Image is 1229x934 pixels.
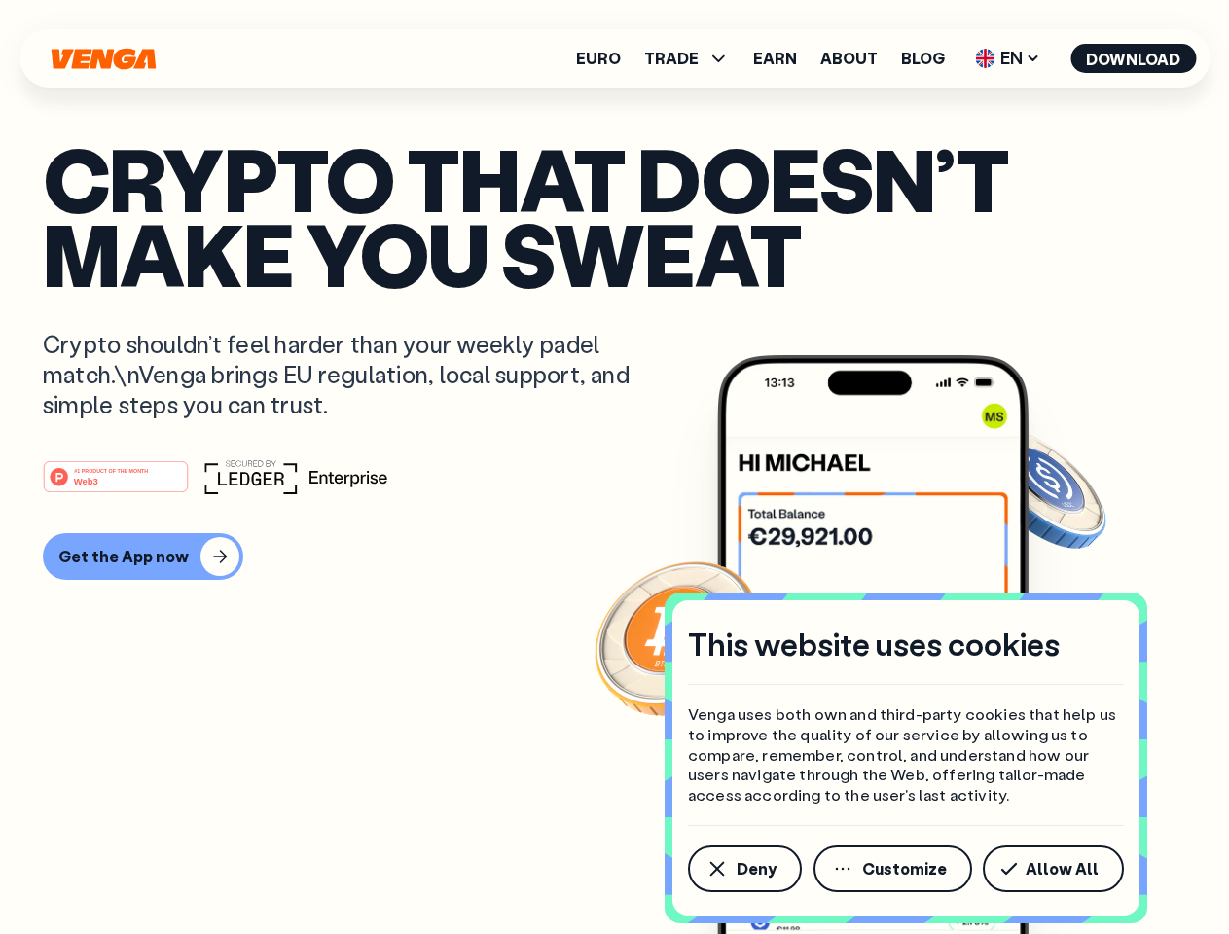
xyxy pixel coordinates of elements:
span: TRADE [644,47,730,70]
p: Crypto that doesn’t make you sweat [43,141,1186,290]
div: Get the App now [58,547,189,566]
span: Customize [862,861,947,877]
p: Venga uses both own and third-party cookies that help us to improve the quality of our service by... [688,704,1124,806]
span: TRADE [644,51,699,66]
button: Deny [688,845,802,892]
tspan: Web3 [74,475,98,485]
a: Euro [576,51,621,66]
img: USDC coin [970,418,1110,558]
p: Crypto shouldn’t feel harder than your weekly padel match.\nVenga brings EU regulation, local sup... [43,329,658,420]
svg: Home [49,48,158,70]
h4: This website uses cookies [688,624,1060,665]
a: Earn [753,51,797,66]
img: Bitcoin [591,550,766,725]
button: Download [1070,44,1196,73]
button: Get the App now [43,533,243,580]
img: flag-uk [975,49,994,68]
span: Allow All [1026,861,1099,877]
a: #1 PRODUCT OF THE MONTHWeb3 [43,472,189,497]
button: Customize [813,845,972,892]
span: Deny [737,861,777,877]
span: EN [968,43,1047,74]
button: Allow All [983,845,1124,892]
a: Get the App now [43,533,1186,580]
tspan: #1 PRODUCT OF THE MONTH [74,467,148,473]
a: About [820,51,878,66]
a: Blog [901,51,945,66]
